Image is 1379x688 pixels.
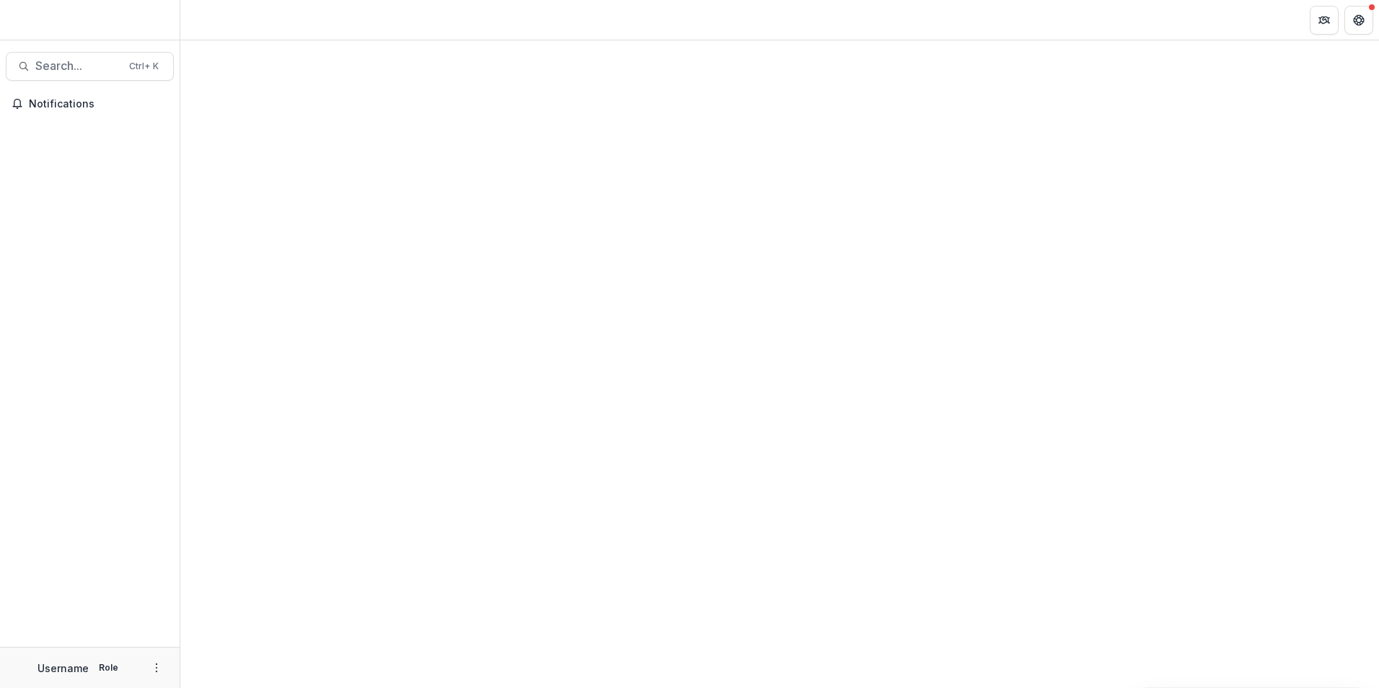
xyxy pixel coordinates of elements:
button: Search... [6,52,174,81]
button: Notifications [6,92,174,115]
p: Username [38,661,89,676]
span: Notifications [29,98,168,110]
div: Ctrl + K [126,58,162,74]
p: Role [94,661,123,674]
button: Get Help [1344,6,1373,35]
span: Search... [35,59,120,73]
button: More [148,659,165,676]
button: Partners [1310,6,1339,35]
